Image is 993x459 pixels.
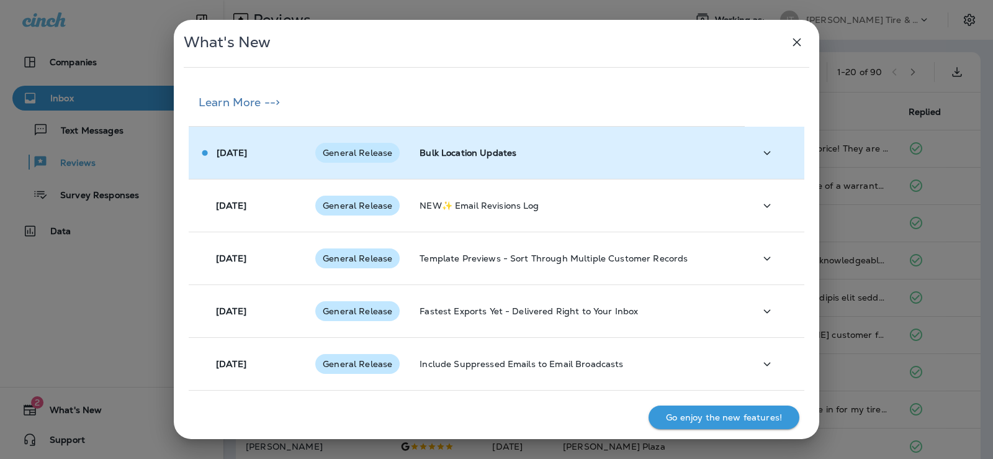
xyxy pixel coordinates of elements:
[420,201,735,211] p: NEW✨ Email Revisions Log
[420,148,735,158] p: Bulk Location Updates
[216,201,246,211] p: [DATE]
[216,306,246,316] p: [DATE]
[315,201,400,211] span: General Release
[420,359,735,369] p: Include Suppressed Emails to Email Broadcasts
[216,253,246,263] p: [DATE]
[217,148,247,158] p: [DATE]
[420,253,735,263] p: Template Previews - Sort Through Multiple Customer Records
[315,148,400,158] span: General Release
[184,33,271,52] span: What's New
[216,359,246,369] p: [DATE]
[199,95,280,109] a: Learn More -->
[315,359,400,369] span: General Release
[315,253,400,263] span: General Release
[420,306,735,316] p: Fastest Exports Yet - Delivered Right to Your Inbox
[649,406,799,429] button: Go enjoy the new features!
[315,306,400,316] span: General Release
[666,412,782,422] p: Go enjoy the new features!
